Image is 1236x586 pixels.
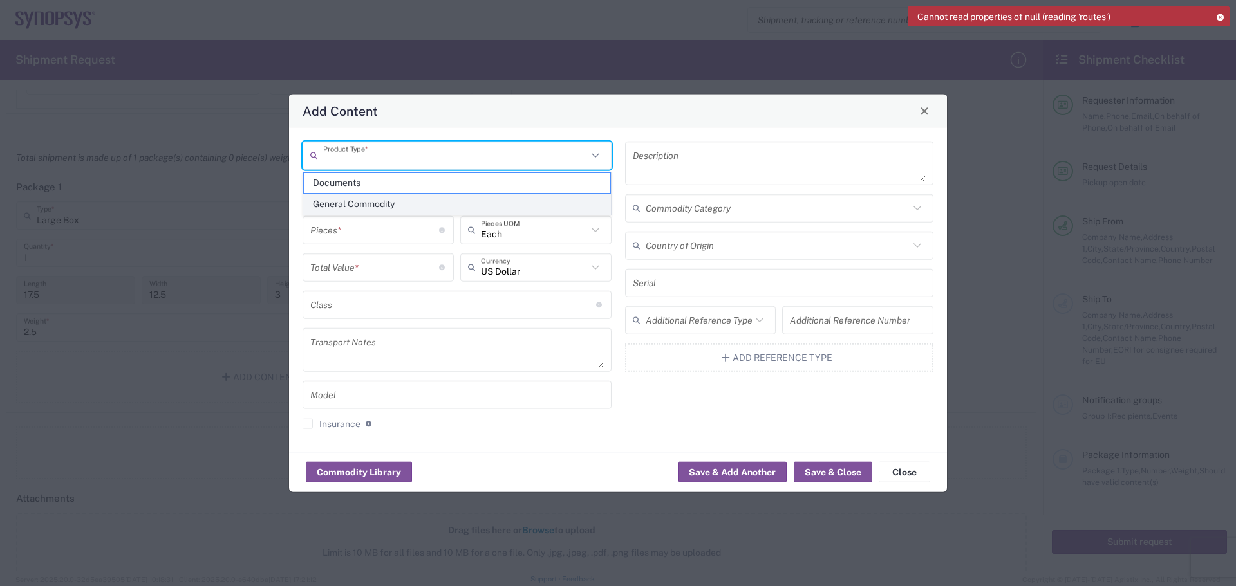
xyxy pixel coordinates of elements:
[879,462,930,482] button: Close
[625,343,934,371] button: Add Reference Type
[306,462,412,482] button: Commodity Library
[678,462,787,482] button: Save & Add Another
[304,194,610,214] span: General Commodity
[304,173,610,193] span: Documents
[303,418,360,428] label: Insurance
[303,102,378,120] h4: Add Content
[917,11,1110,23] span: Cannot read properties of null (reading 'routes')
[915,102,933,120] button: Close
[794,462,872,482] button: Save & Close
